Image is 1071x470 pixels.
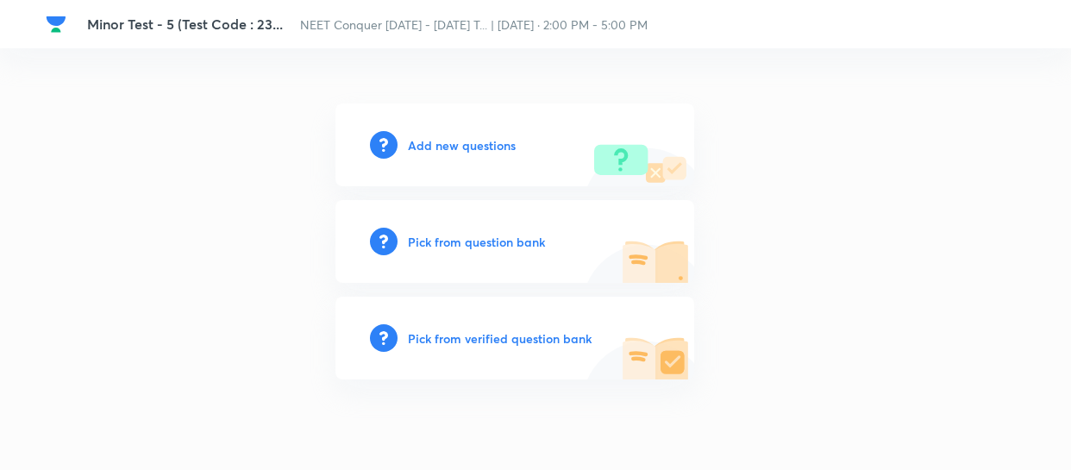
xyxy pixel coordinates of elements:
[87,15,283,33] span: Minor Test - 5 (Test Code : 23...
[408,136,516,154] h6: Add new questions
[46,14,73,34] a: Company Logo
[300,16,648,33] span: NEET Conquer [DATE] - [DATE] T... | [DATE] · 2:00 PM - 5:00 PM
[408,233,545,251] h6: Pick from question bank
[408,329,592,348] h6: Pick from verified question bank
[46,14,66,34] img: Company Logo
